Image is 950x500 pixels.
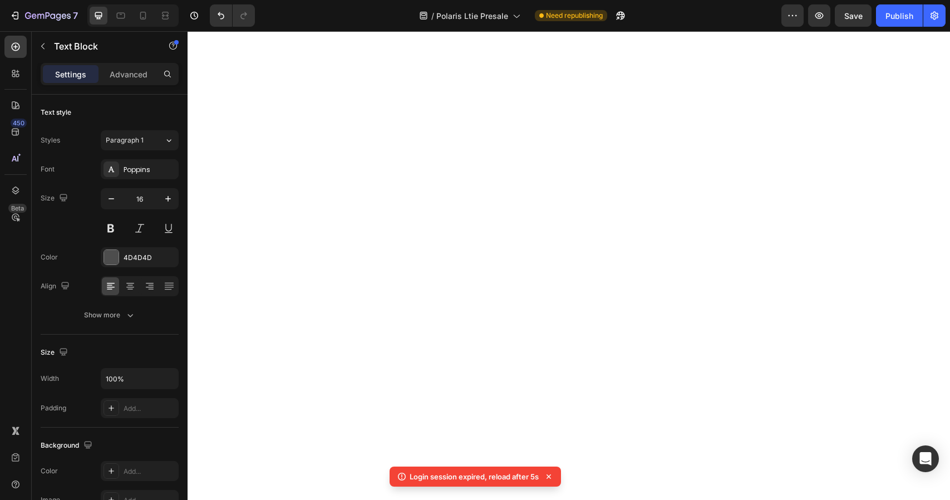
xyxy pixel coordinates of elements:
div: Color [41,466,58,476]
button: Publish [876,4,923,27]
button: 7 [4,4,83,27]
div: Width [41,374,59,384]
button: Paragraph 1 [101,130,179,150]
span: Save [844,11,863,21]
span: Polaris Ltie Presale [436,10,508,22]
div: Styles [41,135,60,145]
div: Beta [8,204,27,213]
div: Background [41,438,95,453]
div: Size [41,345,70,360]
div: Color [41,252,58,262]
div: Add... [124,467,176,477]
iframe: Design area [188,31,950,500]
div: Open Intercom Messenger [912,445,939,472]
div: Align [41,279,72,294]
div: Text style [41,107,71,117]
div: 4D4D4D [124,253,176,263]
div: Undo/Redo [210,4,255,27]
div: Size [41,191,70,206]
input: Auto [101,369,178,389]
p: Login session expired, reload after 5s [410,471,539,482]
p: 7 [73,9,78,22]
div: 450 [11,119,27,128]
p: Advanced [110,68,147,80]
button: Save [835,4,872,27]
div: Publish [885,10,913,22]
button: Show more [41,305,179,325]
div: Poppins [124,165,176,175]
span: Paragraph 1 [106,135,144,145]
div: Padding [41,403,66,413]
div: Add... [124,404,176,414]
div: Font [41,164,55,174]
span: Need republishing [546,11,603,21]
p: Text Block [54,40,149,53]
div: Show more [84,310,136,321]
p: Settings [55,68,86,80]
span: / [431,10,434,22]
